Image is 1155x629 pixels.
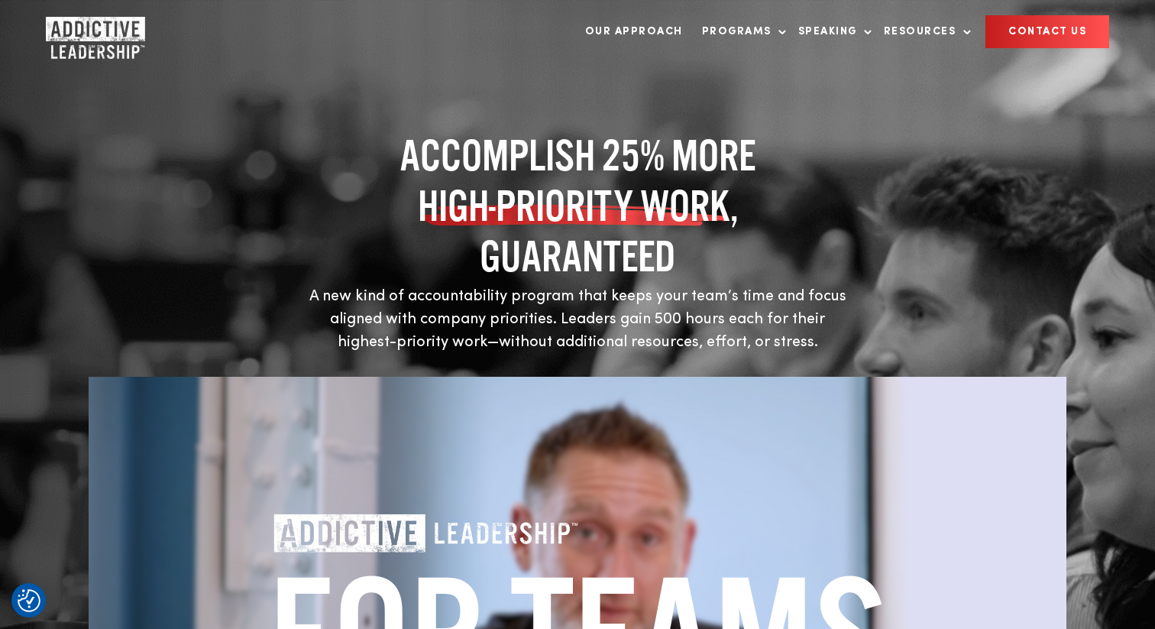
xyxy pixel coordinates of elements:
a: Resources [876,16,972,47]
h1: ACCOMPLISH 25% MORE , GUARANTEED [306,130,849,281]
img: Revisit consent button [18,589,40,612]
a: Programs [694,16,787,47]
button: Consent Preferences [18,589,40,612]
a: Our Approach [577,16,691,47]
a: CONTACT US [985,15,1109,48]
a: Home [46,17,137,47]
a: Speaking [791,16,872,47]
span: A new kind of accountability program that keeps your team’s time and focus aligned with company p... [309,289,846,350]
span: HIGH-PRIORITY WORK [418,180,730,231]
